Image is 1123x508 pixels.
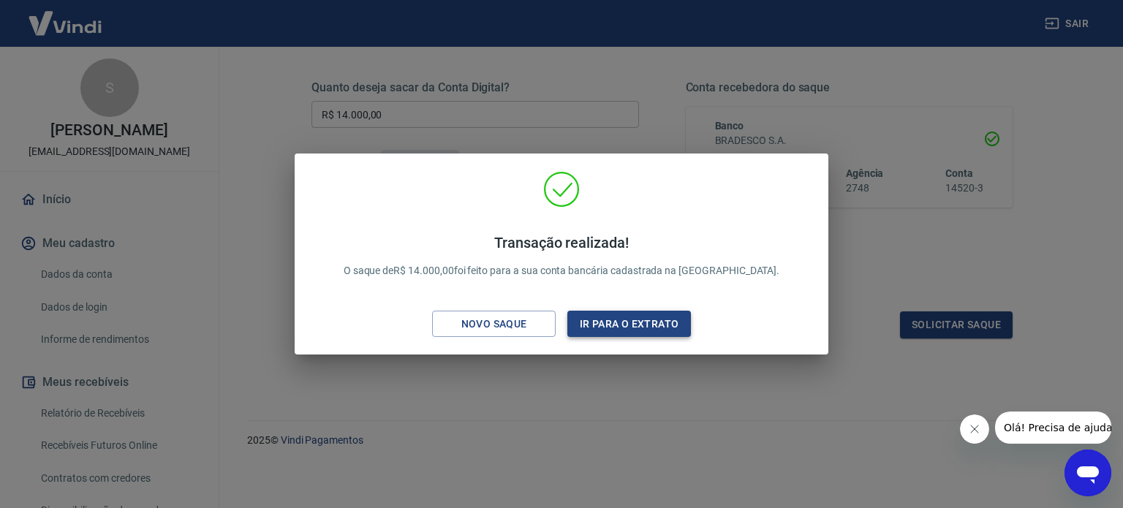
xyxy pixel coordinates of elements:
[995,412,1111,444] iframe: Mensagem da empresa
[1065,450,1111,496] iframe: Botão para abrir a janela de mensagens
[344,234,780,251] h4: Transação realizada!
[344,234,780,278] p: O saque de R$ 14.000,00 foi feito para a sua conta bancária cadastrada na [GEOGRAPHIC_DATA].
[567,311,691,338] button: Ir para o extrato
[9,10,123,22] span: Olá! Precisa de ajuda?
[960,414,989,444] iframe: Fechar mensagem
[432,311,556,338] button: Novo saque
[444,315,545,333] div: Novo saque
